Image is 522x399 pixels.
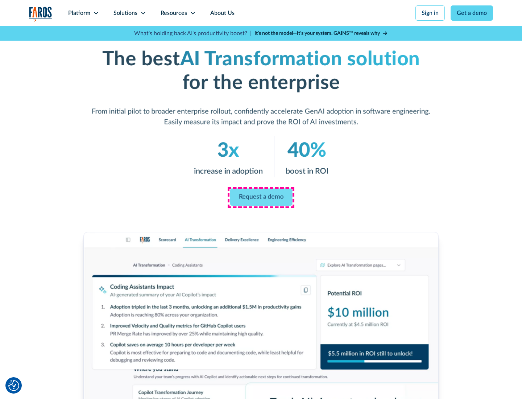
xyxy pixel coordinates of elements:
[194,166,263,177] p: increase in adoption
[102,49,180,69] strong: The best
[8,380,19,391] img: Revisit consent button
[286,166,328,177] p: boost in ROI
[451,5,493,21] a: Get a demo
[254,31,380,36] strong: It’s not the model—it’s your system. GAINS™ reveals why
[161,9,187,17] div: Resources
[113,9,137,17] div: Solutions
[68,9,90,17] div: Platform
[217,141,239,161] em: 3x
[134,29,252,38] p: What's holding back AI's productivity boost? |
[287,141,326,161] em: 40%
[29,7,52,21] a: home
[8,380,19,391] button: Cookie Settings
[180,49,420,69] em: AI Transformation solution
[415,5,445,21] a: Sign in
[29,7,52,21] img: Logo of the analytics and reporting company Faros.
[230,189,292,206] a: Request a demo
[254,30,388,37] a: It’s not the model—it’s your system. GAINS™ reveals why
[92,106,430,127] p: From initial pilot to broader enterprise rollout, confidently accelerate GenAI adoption in softwa...
[182,73,340,93] strong: for the enterprise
